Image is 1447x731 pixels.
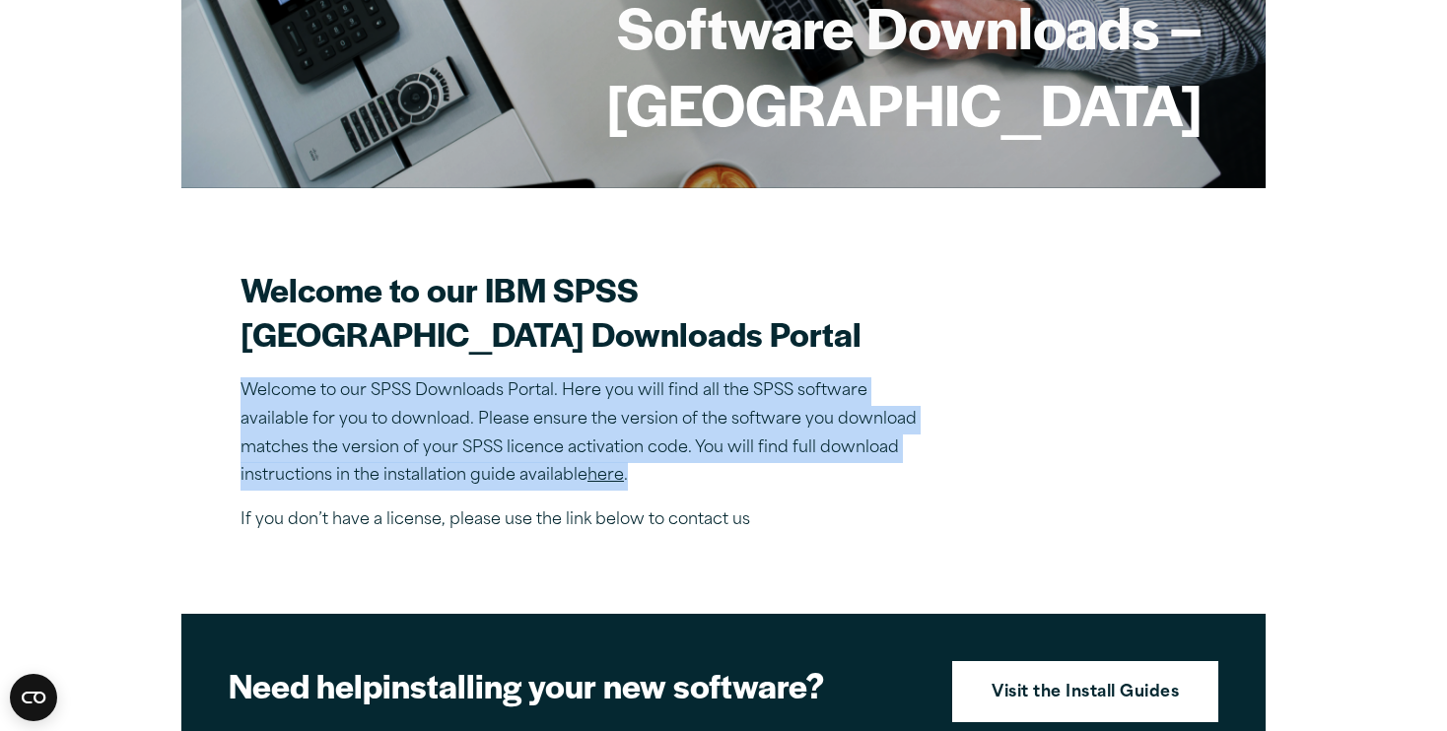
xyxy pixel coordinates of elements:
[992,681,1179,706] strong: Visit the Install Guides
[229,663,919,707] h2: installing your new software?
[229,661,382,708] strong: Need help
[10,674,57,721] button: Open CMP widget
[241,267,930,356] h2: Welcome to our IBM SPSS [GEOGRAPHIC_DATA] Downloads Portal
[587,468,624,484] a: here
[241,377,930,491] p: Welcome to our SPSS Downloads Portal. Here you will find all the SPSS software available for you ...
[952,661,1218,722] a: Visit the Install Guides
[241,506,930,535] p: If you don’t have a license, please use the link below to contact us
